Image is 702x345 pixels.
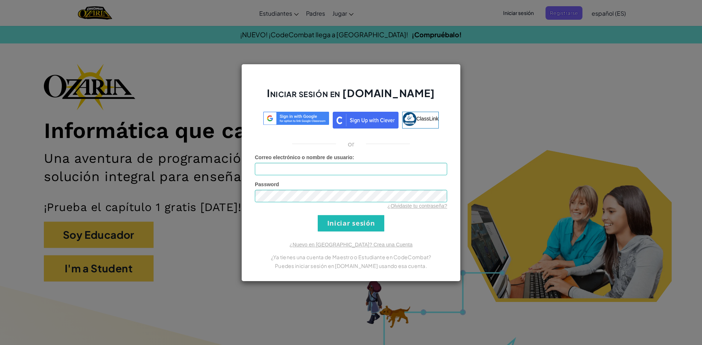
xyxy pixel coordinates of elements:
[348,139,355,148] p: or
[318,215,384,231] input: Iniciar sesión
[255,154,354,161] label: :
[290,242,412,248] a: ¿Nuevo en [GEOGRAPHIC_DATA]? Crea una Cuenta
[388,203,447,209] a: ¿Olvidaste tu contraseña?
[403,112,416,126] img: classlink-logo-small.png
[255,154,352,160] span: Correo electrónico o nombre de usuario
[333,112,399,129] img: clever_sso_button@2x.png
[416,115,439,121] span: ClassLink
[255,181,279,187] span: Password
[263,112,329,125] img: log-in-google-sso.svg
[255,86,447,107] h2: Iniciar sesión en [DOMAIN_NAME]
[255,253,447,261] p: ¿Ya tienes una cuenta de Maestro o Estudiante en CodeCombat?
[255,261,447,270] p: Puedes iniciar sesión en [DOMAIN_NAME] usando esa cuenta.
